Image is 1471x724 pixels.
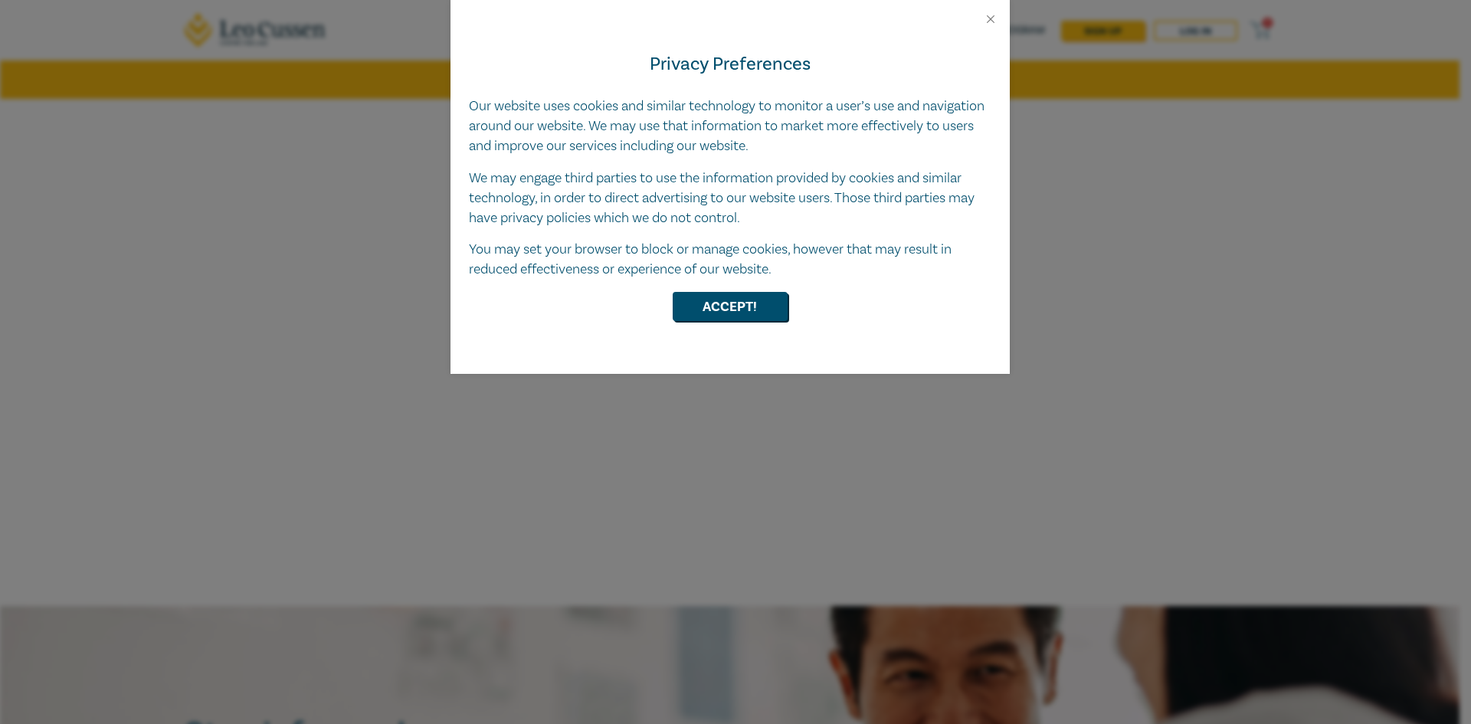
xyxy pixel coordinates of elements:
p: You may set your browser to block or manage cookies, however that may result in reduced effective... [469,240,991,280]
p: Our website uses cookies and similar technology to monitor a user’s use and navigation around our... [469,97,991,156]
h4: Privacy Preferences [469,51,991,78]
p: We may engage third parties to use the information provided by cookies and similar technology, in... [469,169,991,228]
button: Accept! [673,292,788,321]
button: Close [984,12,998,26]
